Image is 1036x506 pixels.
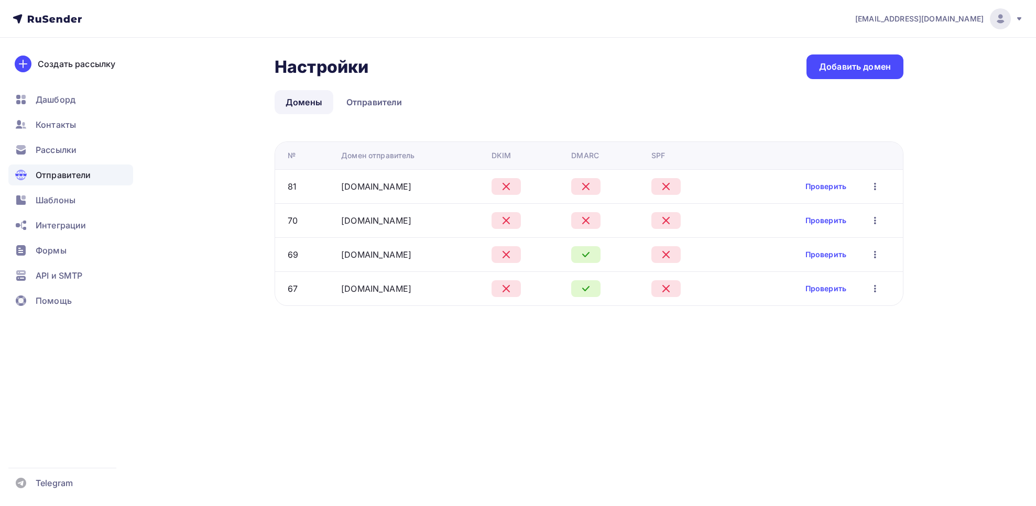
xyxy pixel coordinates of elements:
[36,269,82,282] span: API и SMTP
[288,282,298,295] div: 67
[341,215,411,226] a: [DOMAIN_NAME]
[8,164,133,185] a: Отправители
[275,57,368,78] h2: Настройки
[275,90,333,114] a: Домены
[819,61,891,73] div: Добавить домен
[36,244,67,257] span: Формы
[492,150,511,161] div: DKIM
[288,150,296,161] div: №
[288,248,298,261] div: 69
[335,90,413,114] a: Отправители
[341,283,411,294] a: [DOMAIN_NAME]
[288,214,298,227] div: 70
[288,180,297,193] div: 81
[341,181,411,192] a: [DOMAIN_NAME]
[8,89,133,110] a: Дашборд
[36,194,75,206] span: Шаблоны
[855,8,1023,29] a: [EMAIL_ADDRESS][DOMAIN_NAME]
[36,219,86,232] span: Интеграции
[341,150,415,161] div: Домен отправитель
[36,144,77,156] span: Рассылки
[36,169,91,181] span: Отправители
[341,249,411,260] a: [DOMAIN_NAME]
[8,190,133,211] a: Шаблоны
[805,181,846,192] a: Проверить
[36,477,73,489] span: Telegram
[8,139,133,160] a: Рассылки
[805,283,846,294] a: Проверить
[38,58,115,70] div: Создать рассылку
[571,150,599,161] div: DMARC
[36,93,75,106] span: Дашборд
[36,118,76,131] span: Контакты
[8,114,133,135] a: Контакты
[805,249,846,260] a: Проверить
[651,150,665,161] div: SPF
[8,240,133,261] a: Формы
[805,215,846,226] a: Проверить
[36,294,72,307] span: Помощь
[855,14,984,24] span: [EMAIL_ADDRESS][DOMAIN_NAME]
